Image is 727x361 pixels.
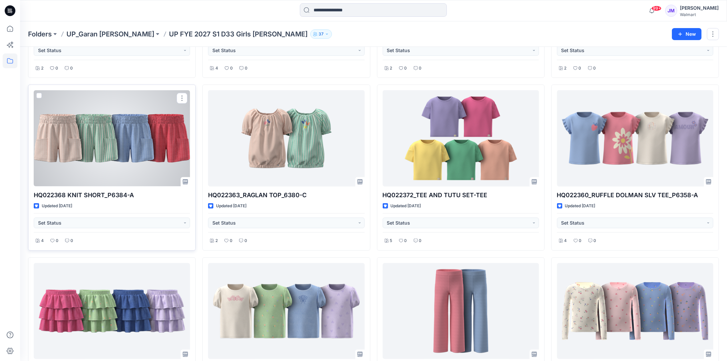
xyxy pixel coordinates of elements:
[310,29,332,39] button: 37
[383,191,539,200] p: HQ022372_TEE AND TUTU SET-TEE
[319,30,324,38] p: 37
[594,237,596,244] p: 0
[41,65,43,72] p: 2
[564,65,567,72] p: 2
[216,203,246,210] p: Updated [DATE]
[41,237,44,244] p: 4
[66,29,154,39] a: UP_Garan [PERSON_NAME]
[557,263,713,359] a: HQ025915_LS RIB TEE_P6418-B
[593,65,596,72] p: 0
[42,203,72,210] p: Updated [DATE]
[390,65,392,72] p: 2
[169,29,308,39] p: UP FYE 2027 S1 D33 Girls [PERSON_NAME]
[70,65,73,72] p: 0
[564,237,567,244] p: 4
[230,237,232,244] p: 0
[557,191,713,200] p: HQ022360_RUFFLE DOLMAN SLV TEE_P6358-A
[404,237,407,244] p: 0
[383,263,539,359] a: HQ025920 WIDE LEG PANT_P6431
[244,237,247,244] p: 0
[34,90,190,186] a: HQ022368 KNIT SHORT_P6384-A
[404,65,407,72] p: 0
[557,90,713,186] a: HQ022360_RUFFLE DOLMAN SLV TEE_P6358-A
[215,65,218,72] p: 4
[208,263,364,359] a: HQ022363 PUFF SLV TEE_P6408-A
[56,237,58,244] p: 0
[579,65,581,72] p: 0
[579,237,582,244] p: 0
[215,237,218,244] p: 2
[383,90,539,186] a: HQ022372_TEE AND TUTU SET-TEE
[34,191,190,200] p: HQ022368 KNIT SHORT_P6384-A
[230,65,233,72] p: 0
[391,203,421,210] p: Updated [DATE]
[565,203,595,210] p: Updated [DATE]
[652,6,662,11] span: 99+
[245,65,247,72] p: 0
[665,5,677,17] div: JM
[34,263,190,359] a: HQ022367 TIERED SCOOTER P6396-A
[419,237,422,244] p: 0
[55,65,58,72] p: 0
[672,28,702,40] button: New
[419,65,422,72] p: 0
[70,237,73,244] p: 0
[390,237,392,244] p: 5
[28,29,52,39] a: Folders
[208,191,364,200] p: HQ022363_RAGLAN TOP_6380-C
[680,4,719,12] div: [PERSON_NAME]
[208,90,364,186] a: HQ022363_RAGLAN TOP_6380-C
[680,12,719,17] div: Walmart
